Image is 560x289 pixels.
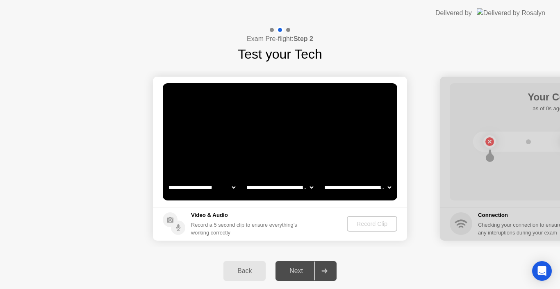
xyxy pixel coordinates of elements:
[350,221,394,227] div: Record Clip
[226,267,263,275] div: Back
[275,261,337,281] button: Next
[191,221,300,237] div: Record a 5 second clip to ensure everything’s working correctly
[347,216,397,232] button: Record Clip
[167,179,237,196] select: Available cameras
[435,8,472,18] div: Delivered by
[238,44,322,64] h1: Test your Tech
[323,179,393,196] select: Available microphones
[477,8,545,18] img: Delivered by Rosalyn
[247,34,313,44] h4: Exam Pre-flight:
[223,261,266,281] button: Back
[245,179,315,196] select: Available speakers
[278,267,314,275] div: Next
[294,35,313,42] b: Step 2
[532,261,552,281] div: Open Intercom Messenger
[191,211,300,219] h5: Video & Audio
